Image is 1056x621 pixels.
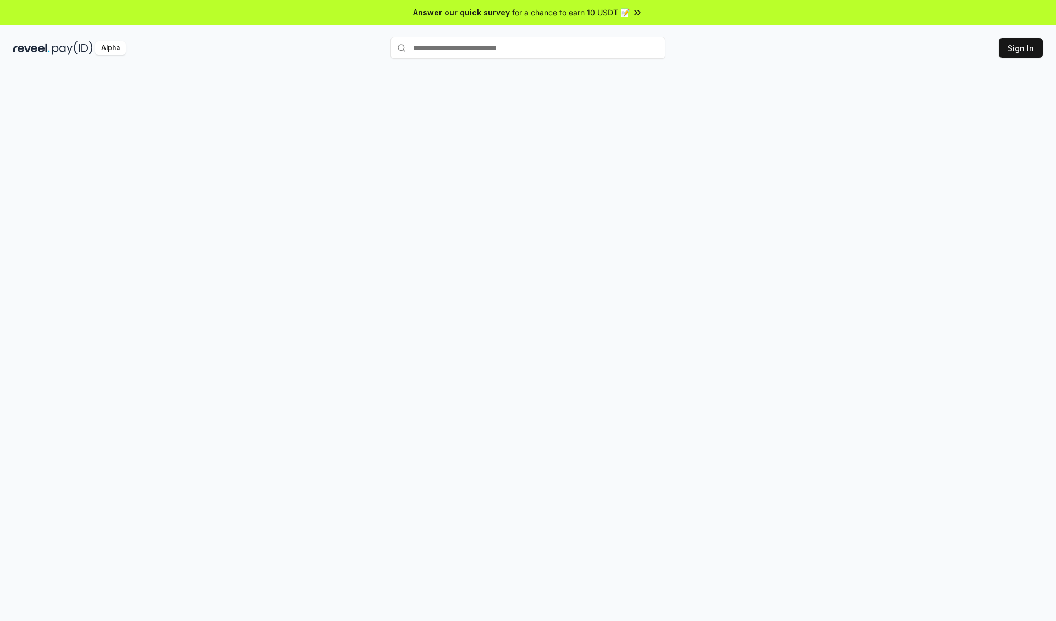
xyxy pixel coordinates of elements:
img: pay_id [52,41,93,55]
span: Answer our quick survey [413,7,510,18]
span: for a chance to earn 10 USDT 📝 [512,7,630,18]
button: Sign In [999,38,1043,58]
img: reveel_dark [13,41,50,55]
div: Alpha [95,41,126,55]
